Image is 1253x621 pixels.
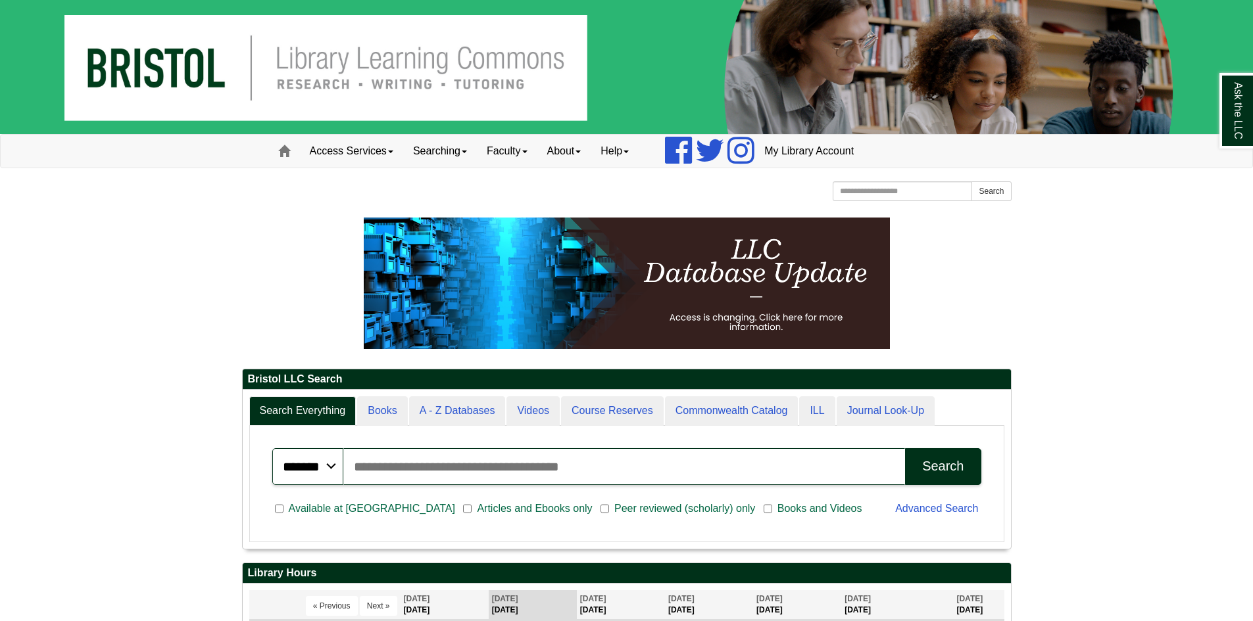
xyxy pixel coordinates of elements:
[845,594,871,603] span: [DATE]
[668,594,695,603] span: [DATE]
[754,135,864,168] a: My Library Account
[360,596,397,616] button: Next »
[243,369,1011,390] h2: Bristol LLC Search
[306,596,358,616] button: « Previous
[472,501,597,517] span: Articles and Ebooks only
[799,396,835,426] a: ILL
[956,594,983,603] span: [DATE]
[772,501,868,517] span: Books and Videos
[971,181,1011,201] button: Search
[665,590,753,620] th: [DATE]
[905,448,981,485] button: Search
[492,594,518,603] span: [DATE]
[357,396,407,426] a: Books
[506,396,560,426] a: Videos
[841,590,953,620] th: [DATE]
[922,459,964,474] div: Search
[275,503,283,515] input: Available at [GEOGRAPHIC_DATA]
[577,590,665,620] th: [DATE]
[895,503,978,514] a: Advanced Search
[404,594,430,603] span: [DATE]
[364,218,890,349] img: HTML tutorial
[300,135,403,168] a: Access Services
[537,135,591,168] a: About
[477,135,537,168] a: Faculty
[609,501,760,517] span: Peer reviewed (scholarly) only
[665,396,798,426] a: Commonwealth Catalog
[601,503,609,515] input: Peer reviewed (scholarly) only
[249,396,356,426] a: Search Everything
[283,501,460,517] span: Available at [GEOGRAPHIC_DATA]
[764,503,772,515] input: Books and Videos
[753,590,841,620] th: [DATE]
[463,503,472,515] input: Articles and Ebooks only
[409,396,506,426] a: A - Z Databases
[953,590,1004,620] th: [DATE]
[837,396,935,426] a: Journal Look-Up
[489,590,577,620] th: [DATE]
[243,563,1011,584] h2: Library Hours
[401,590,489,620] th: [DATE]
[403,135,477,168] a: Searching
[756,594,783,603] span: [DATE]
[561,396,664,426] a: Course Reserves
[580,594,606,603] span: [DATE]
[591,135,639,168] a: Help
